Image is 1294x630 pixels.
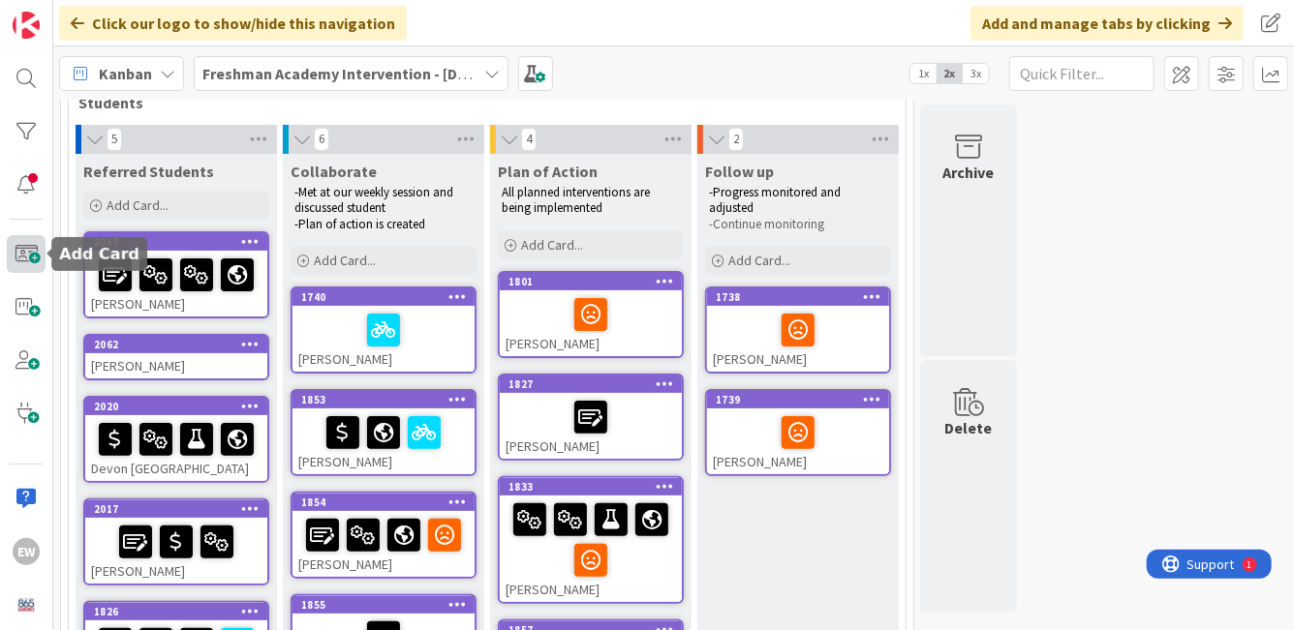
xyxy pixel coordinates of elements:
span: Students [78,93,881,112]
div: 1827 [500,375,682,393]
div: 1801 [500,273,682,290]
span: -Met at our weekly session and discussed student [294,184,456,216]
a: 2067[PERSON_NAME] [83,231,269,318]
a: 1740[PERSON_NAME] [291,286,477,374]
span: Referred Students [83,162,214,181]
span: 2 [728,128,744,151]
div: 1 [101,8,106,23]
div: 1853 [293,391,475,408]
span: Kanban [99,62,152,85]
span: Plan of Action [498,162,598,181]
div: Devon [GEOGRAPHIC_DATA] [85,415,267,481]
div: Delete [945,416,993,439]
span: Collaborate [291,162,377,181]
b: Freshman Academy Intervention - [DATE]-[DATE] [202,64,539,83]
div: 1740 [293,288,475,306]
div: Click our logo to show/hide this navigation [59,6,407,41]
div: [PERSON_NAME] [85,353,267,378]
div: Add and manage tabs by clicking [970,6,1244,41]
a: 1801[PERSON_NAME] [498,271,684,358]
div: [PERSON_NAME] [293,408,475,474]
a: 2020Devon [GEOGRAPHIC_DATA] [83,396,269,483]
div: 1740[PERSON_NAME] [293,288,475,372]
p: -Continue monitoring [709,217,887,232]
h5: Add Card [59,245,139,263]
div: 1738 [716,290,889,304]
span: 1x [910,64,937,83]
div: 2017[PERSON_NAME] [85,500,267,584]
div: 1853 [301,393,475,406]
span: Follow up [705,162,774,181]
span: Add Card... [107,196,169,214]
div: 1855 [293,596,475,614]
span: Support [41,3,88,26]
a: 2017[PERSON_NAME] [83,498,269,585]
div: 2067[PERSON_NAME] [85,233,267,316]
div: [PERSON_NAME] [500,393,682,459]
div: 1855 [301,598,475,612]
div: 1853[PERSON_NAME] [293,391,475,474]
div: 1739 [707,391,889,408]
div: 1827[PERSON_NAME] [500,375,682,459]
div: 1739 [716,393,889,406]
div: 1833 [500,478,682,495]
div: 1826 [94,605,267,618]
div: 2062 [94,338,267,351]
div: 2062[PERSON_NAME] [85,336,267,378]
div: 1738 [707,288,889,306]
div: 1801[PERSON_NAME] [500,273,682,356]
span: Add Card... [521,236,583,254]
a: 1738[PERSON_NAME] [705,286,891,374]
img: avatar [13,591,40,618]
div: [PERSON_NAME] [500,495,682,602]
div: 1739[PERSON_NAME] [707,391,889,474]
div: 2067 [94,235,267,249]
span: Add Card... [728,252,790,269]
span: 6 [314,128,329,151]
a: 2062[PERSON_NAME] [83,334,269,380]
div: 1740 [301,290,475,304]
div: 2020 [85,398,267,415]
span: -Plan of action is created [294,216,425,232]
div: 2062 [85,336,267,353]
div: [PERSON_NAME] [500,290,682,356]
a: 1739[PERSON_NAME] [705,389,891,476]
div: 2020 [94,400,267,413]
div: 1738[PERSON_NAME] [707,288,889,372]
a: 1854[PERSON_NAME] [291,492,477,579]
a: 1833[PERSON_NAME] [498,476,684,604]
span: All planned interventions are being implemented [502,184,653,216]
div: EW [13,538,40,565]
div: 1826 [85,603,267,620]
div: 1833 [508,480,682,494]
span: Add Card... [314,252,376,269]
div: 1827 [508,377,682,391]
div: [PERSON_NAME] [293,306,475,372]
div: 1801 [508,275,682,288]
div: 2017 [94,502,267,516]
div: 1833[PERSON_NAME] [500,478,682,602]
div: 2067 [85,233,267,251]
span: 2x [937,64,963,83]
div: 1854[PERSON_NAME] [293,494,475,577]
div: [PERSON_NAME] [293,511,475,577]
div: [PERSON_NAME] [85,518,267,584]
div: [PERSON_NAME] [707,306,889,372]
span: -Progress monitored and adjusted [709,184,844,216]
span: 4 [521,128,537,151]
img: Visit kanbanzone.com [13,12,40,39]
a: 1827[PERSON_NAME] [498,374,684,461]
div: Archive [943,161,995,184]
div: [PERSON_NAME] [85,251,267,316]
input: Quick Filter... [1009,56,1155,91]
span: 3x [963,64,989,83]
div: [PERSON_NAME] [707,408,889,474]
div: 1854 [293,494,475,511]
a: 1853[PERSON_NAME] [291,389,477,476]
span: 5 [107,128,122,151]
div: 1854 [301,495,475,509]
div: 2020Devon [GEOGRAPHIC_DATA] [85,398,267,481]
div: 2017 [85,500,267,518]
